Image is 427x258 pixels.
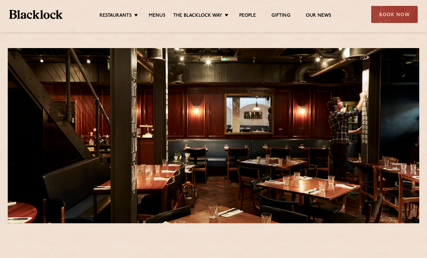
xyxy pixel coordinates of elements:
[149,13,165,20] a: Menus
[306,13,332,20] a: Our News
[173,13,222,20] a: The Blacklock Way
[99,13,132,20] a: Restaurants
[371,6,418,23] div: Book Now
[9,10,63,19] img: BL_Textured_Logo-footer-cropped.svg
[239,13,256,20] a: People
[271,13,290,20] a: Gifting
